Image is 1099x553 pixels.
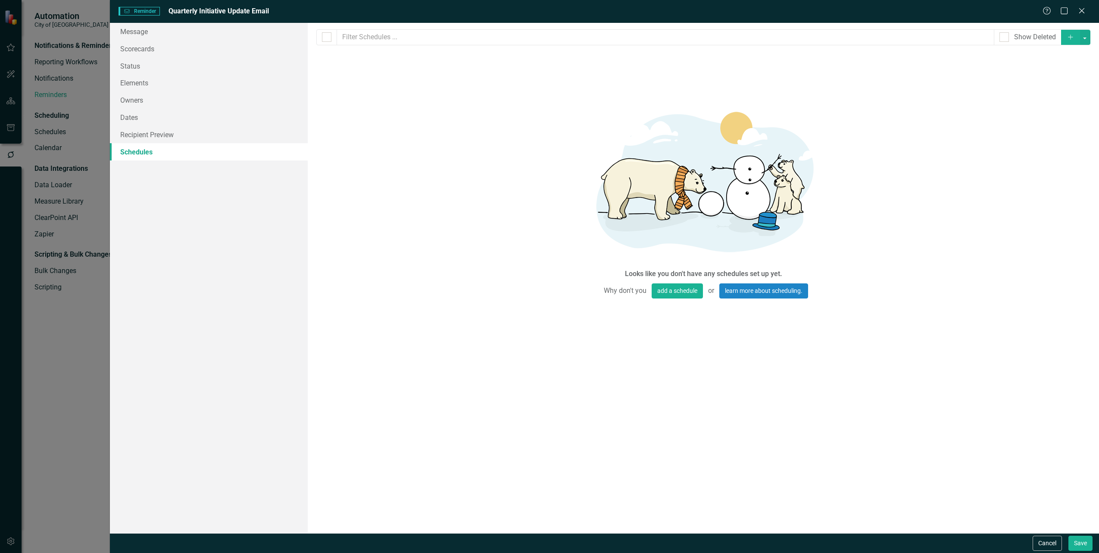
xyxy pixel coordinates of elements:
img: Getting started [574,94,833,267]
a: Scorecards [110,40,308,57]
a: Owners [110,91,308,109]
span: Quarterly Initiative Update Email [169,7,269,15]
a: Dates [110,109,308,126]
span: Reminder [119,7,160,16]
a: Recipient Preview [110,126,308,143]
div: Show Deleted [1014,32,1056,42]
button: Cancel [1033,536,1062,551]
div: Looks like you don't have any schedules set up yet. [625,269,782,279]
button: Save [1068,536,1093,551]
a: Message [110,23,308,40]
a: Elements [110,74,308,91]
a: Status [110,57,308,75]
a: learn more about scheduling. [719,283,808,298]
a: Schedules [110,143,308,160]
span: Why don't you [599,283,652,298]
span: or [703,283,719,298]
button: add a schedule [652,283,703,298]
input: Filter Schedules ... [337,29,994,45]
